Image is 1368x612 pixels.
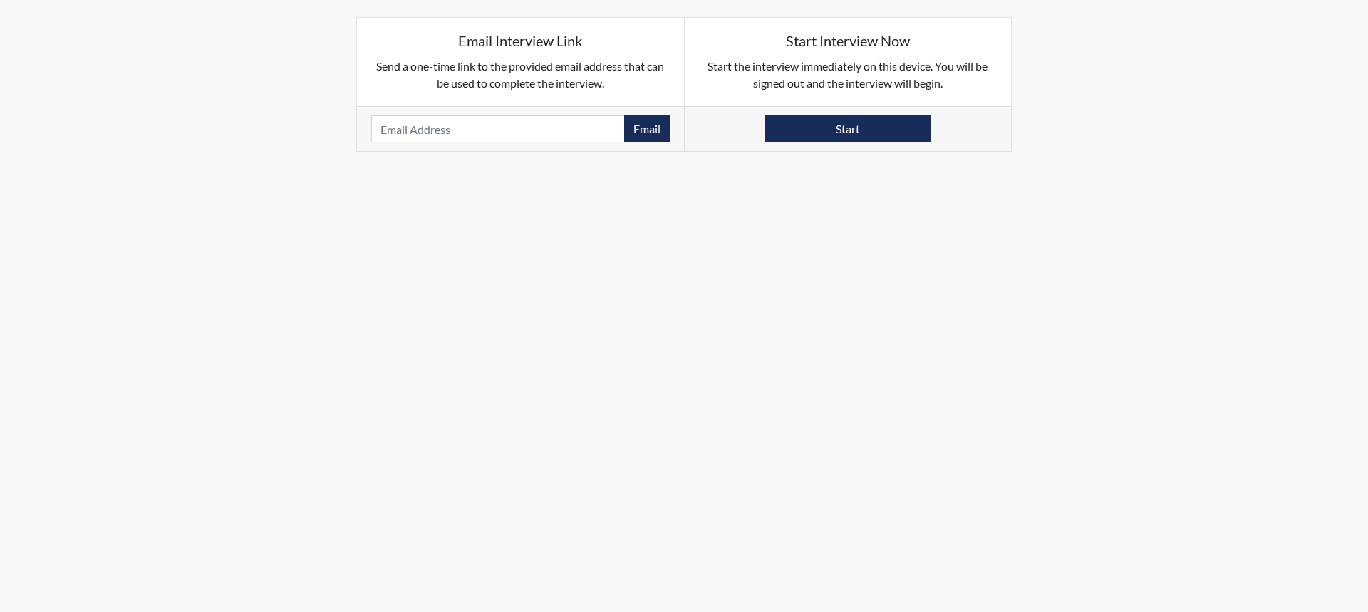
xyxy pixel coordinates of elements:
h5: Start Interview Now [699,32,997,49]
h5: Email Interview Link [371,32,670,49]
p: Start the interview immediately on this device. You will be signed out and the interview will begin. [699,58,997,92]
input: Email Address [371,115,625,142]
p: Send a one-time link to the provided email address that can be used to complete the interview. [371,58,670,92]
button: Email [624,115,670,142]
button: Start [765,115,931,142]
